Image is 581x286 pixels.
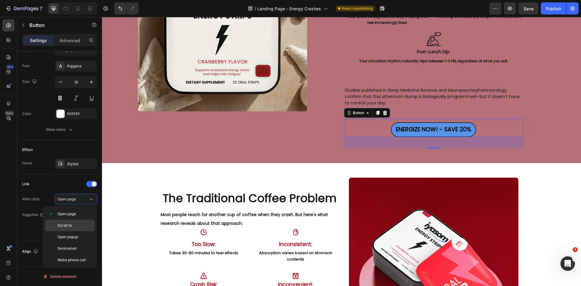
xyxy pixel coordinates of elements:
button: Delete element [22,272,97,281]
p: Button [29,21,81,29]
span: Your circadian rhythm naturally dips between 1-3 PM, regardless of what you eat. [257,41,406,47]
span: Save [524,6,533,11]
button: 7 [2,2,45,15]
a: ENERGIZE NOW! - SAVE 20% [289,105,374,120]
strong: Inconvenient: [176,264,211,271]
button: Open page [55,194,97,205]
p: Advanced [60,37,80,44]
div: Color [22,111,31,117]
div: Beta [5,111,15,116]
span: Open page [57,211,76,217]
div: Show more [46,127,74,133]
span: Landing Page - Energy Crashes [257,5,321,12]
strong: The Traditional Coffee Problem [61,173,235,189]
div: Size [22,78,38,86]
span: Open page [57,197,76,201]
p: 7 [40,5,42,12]
iframe: Intercom live chat [560,256,575,271]
strong: ENERGIZE NOW! - SAVE 20% [294,108,369,117]
span: 1 [573,247,578,252]
button: Publish [541,2,566,15]
div: After click [22,196,40,202]
div: Styled [67,161,96,167]
span: Send email [57,246,77,251]
button: Show more [22,225,97,236]
iframe: Design area [102,17,581,286]
button: Save [518,2,538,15]
div: FFFFFF [67,111,96,117]
span: Studies published in Sleep Medicine Reviews and Neuropsychopharmacology confirm that this afterno... [243,70,418,89]
span: / [254,5,256,12]
strong: Too Slow: [90,224,113,231]
div: Publish [546,5,561,12]
span: Scroll to [57,223,72,228]
div: Page/link [22,212,44,218]
div: 450 [6,64,15,69]
div: Delete element [43,273,76,280]
strong: Inconsistent: [177,224,210,231]
div: Link [22,181,29,187]
strong: Most people reach for another cup of coffee when they crash. But here's what research reveals abo... [59,195,226,209]
span: Make phone call [57,257,86,263]
strong: Crash Risk: [88,264,115,271]
div: Hover [22,160,33,166]
p: Settings [30,37,47,44]
span: Post-Lunch Dip: [315,32,348,38]
span: Takes 30-60 minutes to feel effects [67,233,136,239]
span: Open popup [57,234,78,240]
div: Font [22,63,30,69]
div: Button [250,93,263,99]
div: Effect [22,147,33,153]
div: Align [22,248,39,256]
span: Need republishing [342,6,373,11]
div: Undo/Redo [114,2,139,15]
span: Absorption varies based on stomach contents [157,233,230,245]
div: Poppins [67,64,96,69]
button: Show more [22,124,97,135]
